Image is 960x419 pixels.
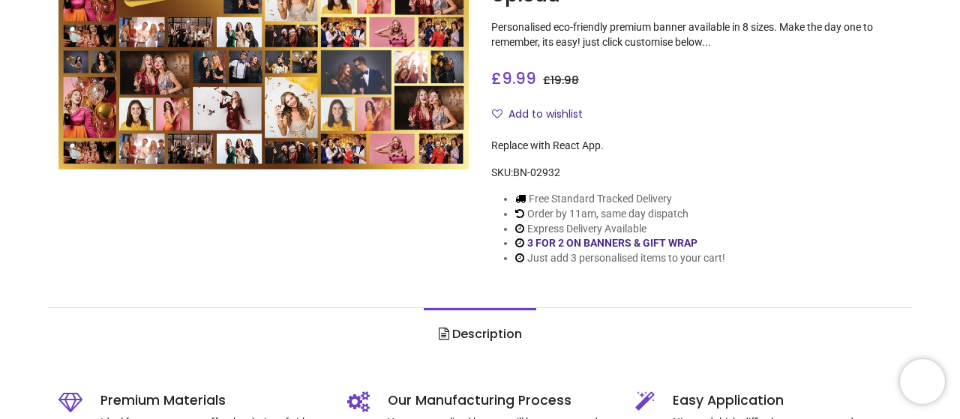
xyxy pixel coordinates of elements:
li: Order by 11am, same day dispatch [515,207,725,222]
span: £ [543,73,579,88]
h5: Easy Application [673,391,901,410]
h5: Premium Materials [100,391,324,410]
span: BN-02932 [513,166,560,178]
div: SKU: [491,166,901,181]
button: Add to wishlistAdd to wishlist [491,102,595,127]
span: £ [491,67,536,89]
a: Description [424,308,535,361]
li: Free Standard Tracked Delivery [515,192,725,207]
iframe: Brevo live chat [900,359,945,404]
i: Add to wishlist [492,109,502,119]
h5: Our Manufacturing Process [388,391,613,410]
p: Personalised eco-friendly premium banner available in 8 sizes. Make the day one to remember, its ... [491,20,901,49]
span: 19.98 [550,73,579,88]
li: Express Delivery Available [515,222,725,237]
li: Just add 3 personalised items to your cart! [515,251,725,266]
a: 3 FOR 2 ON BANNERS & GIFT WRAP [527,237,697,249]
span: 9.99 [502,67,536,89]
div: Replace with React App. [491,139,901,154]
